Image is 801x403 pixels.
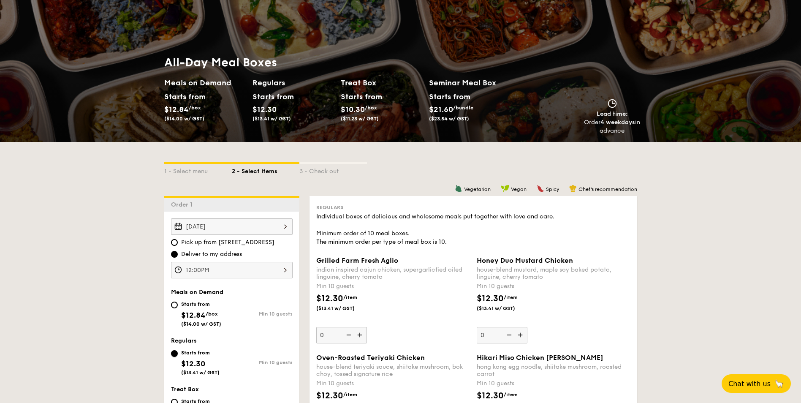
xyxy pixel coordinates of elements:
[171,337,197,344] span: Regulars
[232,359,293,365] div: Min 10 guests
[181,250,242,259] span: Deliver to my address
[477,379,630,388] div: Min 10 guests
[164,90,202,103] div: Starts from
[206,311,218,317] span: /box
[164,55,517,70] h1: All-Day Meal Boxes
[504,294,518,300] span: /item
[501,185,509,192] img: icon-vegan.f8ff3823.svg
[504,392,518,398] span: /item
[232,164,299,176] div: 2 - Select items
[722,374,791,393] button: Chat with us🦙
[464,186,491,192] span: Vegetarian
[181,301,221,308] div: Starts from
[341,77,422,89] h2: Treat Box
[171,386,199,393] span: Treat Box
[253,105,277,114] span: $12.30
[477,256,573,264] span: Honey Duo Mustard Chicken
[171,251,178,258] input: Deliver to my address
[171,239,178,246] input: Pick up from [STREET_ADDRESS]
[477,354,603,362] span: Hikari Miso Chicken [PERSON_NAME]
[181,310,206,320] span: $12.84
[728,380,771,388] span: Chat with us
[189,105,201,111] span: /box
[316,354,425,362] span: Oven-Roasted Teriyaki Chicken
[181,321,221,327] span: ($14.00 w/ GST)
[774,379,784,389] span: 🦙
[316,204,343,210] span: Regulars
[429,77,517,89] h2: Seminar Meal Box
[365,105,377,111] span: /box
[455,185,462,192] img: icon-vegetarian.fe4039eb.svg
[316,363,470,378] div: house-blend teriyaki sauce, shiitake mushroom, bok choy, tossed signature rice
[299,164,367,176] div: 3 - Check out
[341,116,379,122] span: ($11.23 w/ GST)
[341,105,365,114] span: $10.30
[477,327,527,343] input: Honey Duo Mustard Chickenhouse-blend mustard, maple soy baked potato, linguine, cherry tomatoMin ...
[316,305,374,312] span: ($13.41 w/ GST)
[584,118,641,135] div: Order in advance
[569,185,577,192] img: icon-chef-hat.a58ddaea.svg
[171,201,196,208] span: Order 1
[341,90,378,103] div: Starts from
[606,99,619,108] img: icon-clock.2db775ea.svg
[253,90,290,103] div: Starts from
[343,392,357,398] span: /item
[316,266,470,280] div: indian inspired cajun chicken, supergarlicfied oiled linguine, cherry tomato
[477,363,630,378] div: hong kong egg noodle, shiitake mushroom, roasted carrot
[511,186,527,192] span: Vegan
[354,327,367,343] img: icon-add.58712e84.svg
[546,186,559,192] span: Spicy
[477,391,504,401] span: $12.30
[171,262,293,278] input: Event time
[164,105,189,114] span: $12.84
[429,90,470,103] div: Starts from
[171,218,293,235] input: Event date
[342,327,354,343] img: icon-reduce.1d2dbef1.svg
[429,116,469,122] span: ($23.54 w/ GST)
[253,116,291,122] span: ($13.41 w/ GST)
[578,186,637,192] span: Chef's recommendation
[316,327,367,343] input: Grilled Farm Fresh Aglioindian inspired cajun chicken, supergarlicfied oiled linguine, cherry tom...
[477,282,630,291] div: Min 10 guests
[316,391,343,401] span: $12.30
[316,294,343,304] span: $12.30
[316,212,630,246] div: Individual boxes of delicious and wholesome meals put together with love and care. Minimum order ...
[253,77,334,89] h2: Regulars
[181,359,205,368] span: $12.30
[316,282,470,291] div: Min 10 guests
[164,164,232,176] div: 1 - Select menu
[600,119,635,126] strong: 4 weekdays
[477,294,504,304] span: $12.30
[537,185,544,192] img: icon-spicy.37a8142b.svg
[164,116,204,122] span: ($14.00 w/ GST)
[477,305,534,312] span: ($13.41 w/ GST)
[316,256,398,264] span: Grilled Farm Fresh Aglio
[502,327,515,343] img: icon-reduce.1d2dbef1.svg
[171,289,223,296] span: Meals on Demand
[343,294,357,300] span: /item
[181,349,220,356] div: Starts from
[171,302,178,308] input: Starts from$12.84/box($14.00 w/ GST)Min 10 guests
[316,379,470,388] div: Min 10 guests
[171,350,178,357] input: Starts from$12.30($13.41 w/ GST)Min 10 guests
[453,105,473,111] span: /bundle
[429,105,453,114] span: $21.60
[477,266,630,280] div: house-blend mustard, maple soy baked potato, linguine, cherry tomato
[181,370,220,376] span: ($13.41 w/ GST)
[181,238,274,247] span: Pick up from [STREET_ADDRESS]
[515,327,527,343] img: icon-add.58712e84.svg
[164,77,246,89] h2: Meals on Demand
[232,311,293,317] div: Min 10 guests
[597,110,628,117] span: Lead time:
